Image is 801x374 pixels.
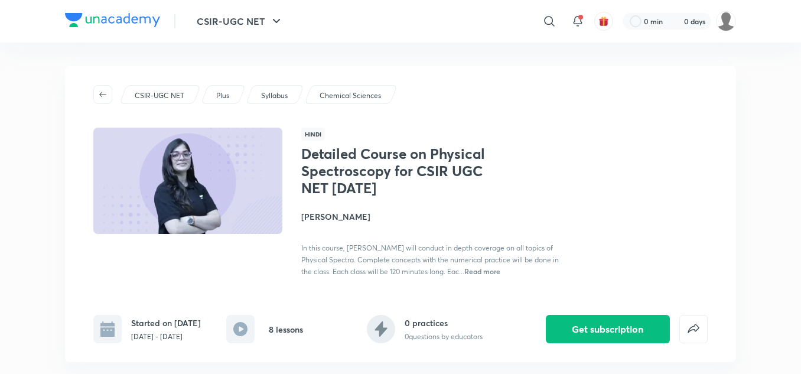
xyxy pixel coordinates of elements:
[135,90,184,101] p: CSIR-UGC NET
[594,12,613,31] button: avatar
[216,90,229,101] p: Plus
[269,323,303,336] h6: 8 lessons
[301,243,559,276] span: In this course, [PERSON_NAME] will conduct in depth coverage on all topics of Physical Spectra. C...
[405,317,483,329] h6: 0 practices
[670,15,682,27] img: streak
[679,315,708,343] button: false
[318,90,383,101] a: Chemical Sciences
[133,90,187,101] a: CSIR-UGC NET
[131,331,201,342] p: [DATE] - [DATE]
[301,128,325,141] span: Hindi
[92,126,284,235] img: Thumbnail
[190,9,291,33] button: CSIR-UGC NET
[320,90,381,101] p: Chemical Sciences
[464,266,500,276] span: Read more
[716,11,736,31] img: roshni
[546,315,670,343] button: Get subscription
[261,90,288,101] p: Syllabus
[131,317,201,329] h6: Started on [DATE]
[598,16,609,27] img: avatar
[65,13,160,27] img: Company Logo
[65,13,160,30] a: Company Logo
[259,90,290,101] a: Syllabus
[301,210,566,223] h4: [PERSON_NAME]
[214,90,232,101] a: Plus
[301,145,494,196] h1: Detailed Course on Physical Spectroscopy for CSIR UGC NET [DATE]
[405,331,483,342] p: 0 questions by educators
